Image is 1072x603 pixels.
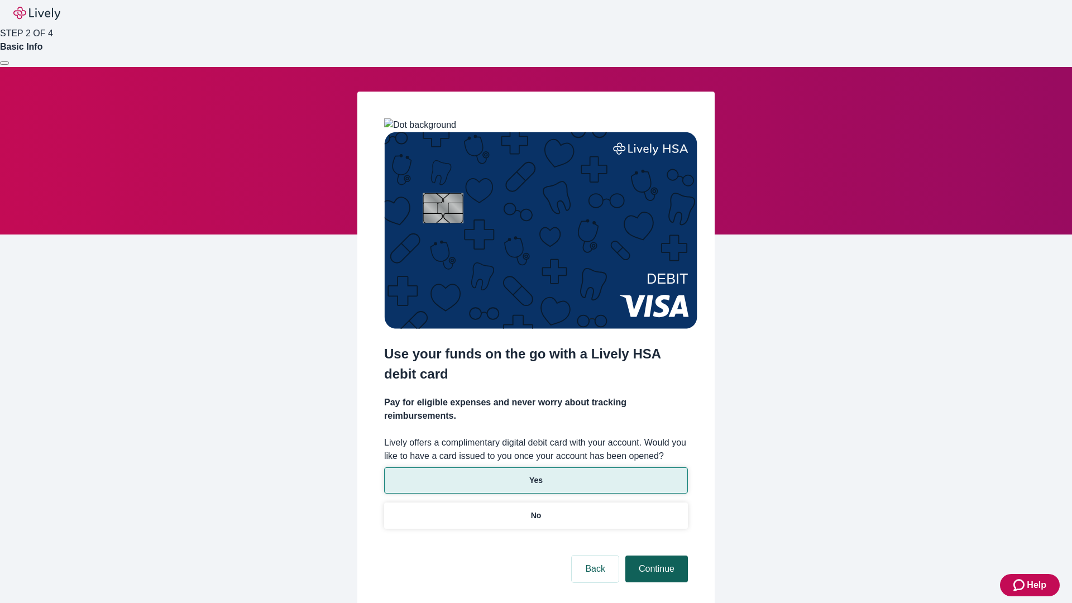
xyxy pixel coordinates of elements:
[625,556,688,582] button: Continue
[384,118,456,132] img: Dot background
[529,475,543,486] p: Yes
[1013,578,1027,592] svg: Zendesk support icon
[384,502,688,529] button: No
[384,344,688,384] h2: Use your funds on the go with a Lively HSA debit card
[384,436,688,463] label: Lively offers a complimentary digital debit card with your account. Would you like to have a card...
[1000,574,1060,596] button: Zendesk support iconHelp
[572,556,619,582] button: Back
[13,7,60,20] img: Lively
[531,510,542,521] p: No
[384,467,688,494] button: Yes
[384,132,697,329] img: Debit card
[1027,578,1046,592] span: Help
[384,396,688,423] h4: Pay for eligible expenses and never worry about tracking reimbursements.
